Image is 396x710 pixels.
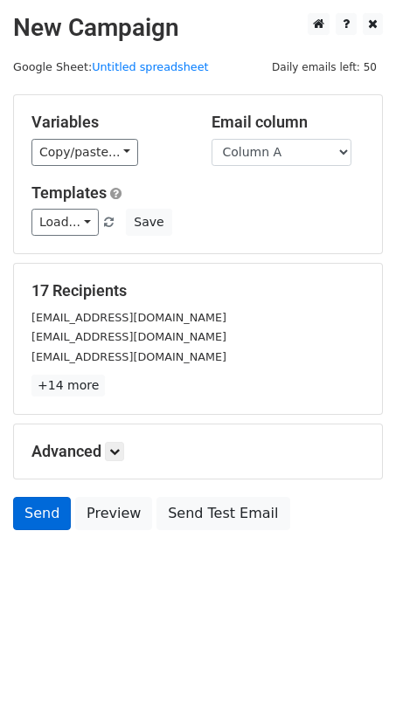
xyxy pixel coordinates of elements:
[31,442,365,461] h5: Advanced
[13,13,383,43] h2: New Campaign
[31,375,105,396] a: +14 more
[156,497,289,530] a: Send Test Email
[31,183,107,202] a: Templates
[31,113,185,132] h5: Variables
[31,209,99,236] a: Load...
[92,60,208,73] a: Untitled spreadsheet
[75,497,152,530] a: Preview
[31,139,138,166] a: Copy/paste...
[212,113,365,132] h5: Email column
[13,497,71,530] a: Send
[126,209,171,236] button: Save
[266,58,383,77] span: Daily emails left: 50
[31,330,226,343] small: [EMAIL_ADDRESS][DOMAIN_NAME]
[31,350,226,363] small: [EMAIL_ADDRESS][DOMAIN_NAME]
[309,626,396,710] iframe: Chat Widget
[309,626,396,710] div: 聊天小组件
[266,60,383,73] a: Daily emails left: 50
[13,60,209,73] small: Google Sheet:
[31,281,365,300] h5: 17 Recipients
[31,311,226,324] small: [EMAIL_ADDRESS][DOMAIN_NAME]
